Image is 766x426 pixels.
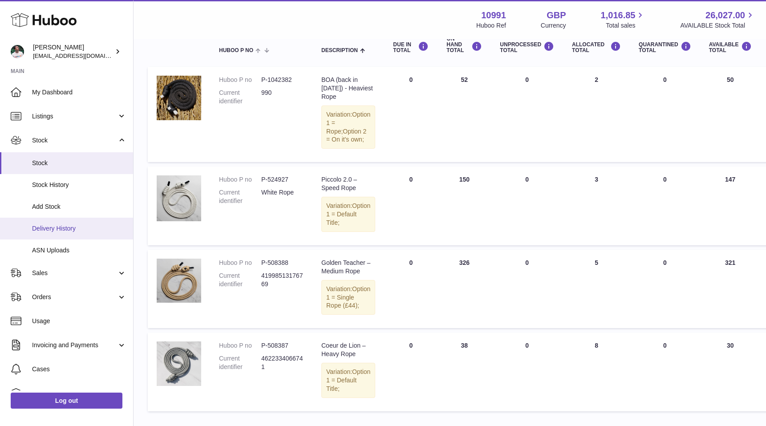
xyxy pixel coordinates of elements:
td: 321 [700,250,761,328]
span: AVAILABLE Stock Total [680,21,755,30]
td: 2 [563,67,630,162]
img: product image [157,259,201,303]
td: 150 [438,166,491,245]
dt: Huboo P no [219,341,261,350]
div: [PERSON_NAME] [33,43,113,60]
dt: Current identifier [219,272,261,288]
span: Huboo P no [219,48,253,53]
dd: White Rope [261,188,304,205]
dd: P-524927 [261,175,304,184]
div: Golden Teacher – Medium Rope [321,259,375,276]
span: Total sales [606,21,645,30]
div: Variation: [321,105,375,149]
td: 0 [384,166,438,245]
td: 30 [700,333,761,411]
td: 52 [438,67,491,162]
span: 1,016.85 [601,9,636,21]
span: Description [321,48,358,53]
div: Variation: [321,363,375,398]
dt: Huboo P no [219,76,261,84]
td: 0 [491,333,563,411]
div: ON HAND Total [446,36,482,54]
span: 26,027.00 [705,9,745,21]
dd: 41998513176769 [261,272,304,288]
td: 5 [563,250,630,328]
dt: Current identifier [219,89,261,105]
span: Orders [32,293,117,301]
td: 0 [384,250,438,328]
td: 147 [700,166,761,245]
div: Currency [541,21,566,30]
dd: P-508388 [261,259,304,267]
a: 26,027.00 AVAILABLE Stock Total [680,9,755,30]
td: 326 [438,250,491,328]
td: 50 [700,67,761,162]
div: Variation: [321,197,375,232]
span: 0 [663,76,667,83]
td: 0 [491,67,563,162]
div: Huboo Ref [476,21,506,30]
div: Coeur de Lion – Heavy Rope [321,341,375,358]
span: Stock History [32,181,126,189]
span: Delivery History [32,224,126,233]
dd: P-1042382 [261,76,304,84]
img: product image [157,76,201,120]
span: Stock [32,159,126,167]
div: DUE IN TOTAL [393,41,429,53]
span: Channels [32,389,126,398]
td: 38 [438,333,491,411]
span: Usage [32,317,126,325]
a: Log out [11,393,122,409]
span: 0 [663,259,667,266]
div: Variation: [321,280,375,315]
span: My Dashboard [32,88,126,97]
span: Option 1 = Default Title; [326,202,370,226]
img: product image [157,175,201,221]
span: ASN Uploads [32,246,126,255]
td: 8 [563,333,630,411]
div: AVAILABLE Total [709,41,752,53]
span: Option 1 = Single Rope (£44); [326,285,370,309]
dt: Current identifier [219,188,261,205]
span: Stock [32,136,117,145]
span: Add Stock [32,203,126,211]
span: [EMAIL_ADDRESS][DOMAIN_NAME] [33,52,131,59]
span: Invoicing and Payments [32,341,117,349]
td: 0 [384,67,438,162]
img: product image [157,341,201,386]
a: 1,016.85 Total sales [601,9,646,30]
dt: Huboo P no [219,259,261,267]
img: timshieff@gmail.com [11,45,24,58]
span: 0 [663,342,667,349]
div: UNPROCESSED Total [500,41,554,53]
div: QUARANTINED Total [639,41,691,53]
td: 0 [491,166,563,245]
dd: P-508387 [261,341,304,350]
dt: Current identifier [219,354,261,371]
td: 0 [384,333,438,411]
div: Piccolo 2.0 – Speed Rope [321,175,375,192]
dt: Huboo P no [219,175,261,184]
strong: GBP [547,9,566,21]
span: Option 1 = Default Title; [326,368,370,392]
span: Cases [32,365,126,373]
dd: 990 [261,89,304,105]
span: Listings [32,112,117,121]
strong: 10991 [481,9,506,21]
span: Option 2 = On it's own; [326,128,366,143]
div: BOA (back in [DATE]) - Heaviest Rope [321,76,375,101]
dd: 4622334066741 [261,354,304,371]
span: 0 [663,176,667,183]
td: 3 [563,166,630,245]
span: Sales [32,269,117,277]
span: Option 1 = Rope; [326,111,370,135]
td: 0 [491,250,563,328]
div: ALLOCATED Total [572,41,621,53]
